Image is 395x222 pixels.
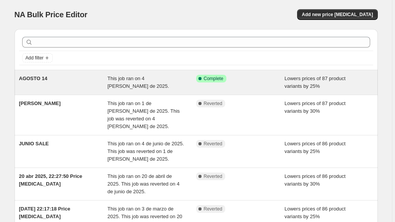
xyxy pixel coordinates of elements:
[107,141,184,162] span: This job ran on 4 de junio de 2025. This job was reverted on 1 de [PERSON_NAME] de 2025.
[19,206,70,219] span: [DATE] 22:17:18 Price [MEDICAL_DATA]
[297,9,377,20] button: Add new price [MEDICAL_DATA]
[107,100,180,129] span: This job ran on 1 de [PERSON_NAME] de 2025. This job was reverted on 4 [PERSON_NAME] de 2025.
[204,206,223,212] span: Reverted
[284,76,346,89] span: Lowers prices of 87 product variants by 25%
[204,173,223,179] span: Reverted
[22,53,53,62] button: Add filter
[284,100,346,114] span: Lowers prices of 87 product variants by 30%
[19,100,61,106] span: [PERSON_NAME]
[15,10,88,19] span: NA Bulk Price Editor
[19,141,49,146] span: JUNIO SALE
[26,55,44,61] span: Add filter
[302,12,373,18] span: Add new price [MEDICAL_DATA]
[204,141,223,147] span: Reverted
[204,100,223,107] span: Reverted
[284,141,346,154] span: Lowers prices of 86 product variants by 25%
[107,76,169,89] span: This job ran on 4 [PERSON_NAME] de 2025.
[284,206,346,219] span: Lowers prices of 86 product variants by 25%
[204,76,223,82] span: Complete
[19,76,47,81] span: AGOSTO 14
[284,173,346,187] span: Lowers prices of 86 product variants by 30%
[107,173,179,194] span: This job ran on 20 de abril de 2025. This job was reverted on 4 de junio de 2025.
[19,173,83,187] span: 20 abr 2025, 22:27:50 Price [MEDICAL_DATA]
